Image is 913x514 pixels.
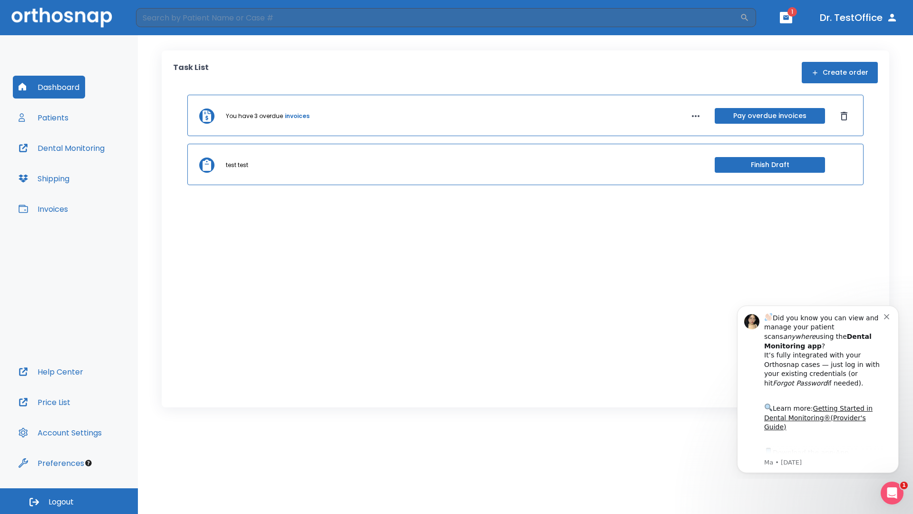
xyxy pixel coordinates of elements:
[11,8,112,27] img: Orthosnap
[13,391,76,414] button: Price List
[161,15,169,22] button: Dismiss notification
[173,62,209,83] p: Task List
[226,161,248,169] p: test test
[13,106,74,129] button: Patients
[13,76,85,99] button: Dashboard
[41,152,126,169] a: App Store
[285,112,310,120] a: invoices
[41,149,161,198] div: Download the app: | ​ Let us know if you need help getting started!
[900,482,908,489] span: 1
[802,62,878,83] button: Create order
[723,297,913,479] iframe: Intercom notifications message
[715,157,825,173] button: Finish Draft
[13,360,89,383] button: Help Center
[816,9,902,26] button: Dr. TestOffice
[13,421,107,444] button: Account Settings
[136,8,740,27] input: Search by Patient Name or Case #
[49,497,74,507] span: Logout
[226,112,283,120] p: You have 3 overdue
[13,137,110,159] button: Dental Monitoring
[41,161,161,170] p: Message from Ma, sent 5w ago
[13,198,74,220] button: Invoices
[84,459,93,467] div: Tooltip anchor
[787,7,797,17] span: 1
[715,108,825,124] button: Pay overdue invoices
[13,167,75,190] button: Shipping
[13,452,90,474] button: Preferences
[881,482,903,504] iframe: Intercom live chat
[836,109,852,124] button: Dismiss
